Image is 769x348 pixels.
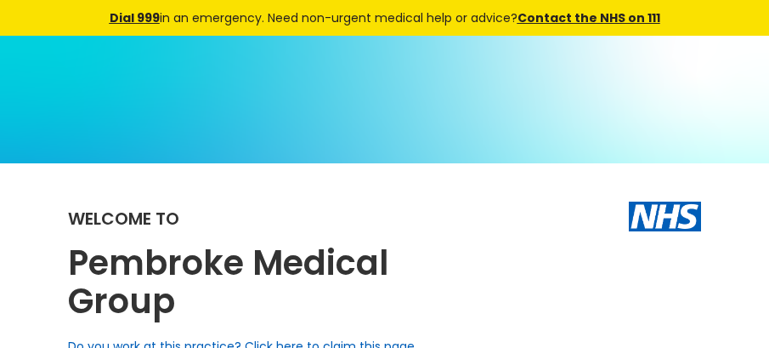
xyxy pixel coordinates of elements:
[629,202,701,231] img: The NHS logo
[110,9,160,26] a: Dial 999
[68,210,179,227] div: Welcome to
[517,9,660,26] a: Contact the NHS on 111
[68,244,493,321] h2: Pembroke Medical Group
[84,9,686,27] div: in an emergency. Need non-urgent medical help or advice?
